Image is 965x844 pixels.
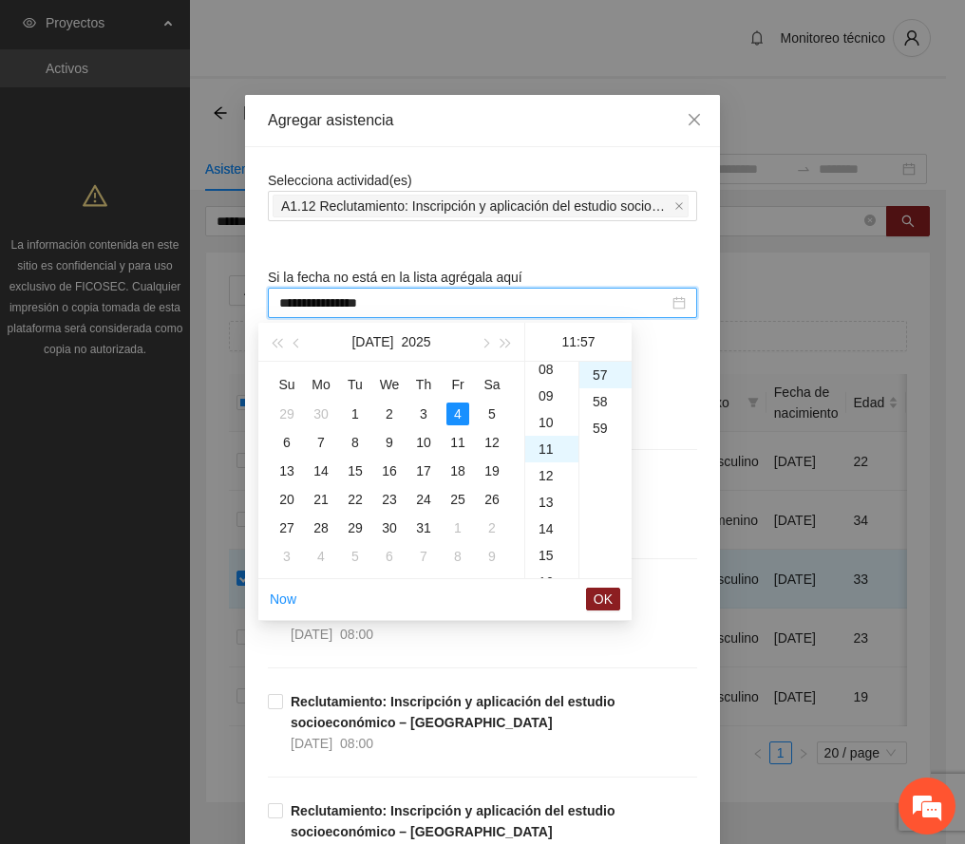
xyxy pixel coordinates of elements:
[475,485,509,514] td: 2025-07-26
[310,545,332,568] div: 4
[378,545,401,568] div: 6
[304,400,338,428] td: 2025-06-30
[281,196,671,216] span: A1.12 Reclutamiento: Inscripción y aplicación del estudio socioeconómico – [GEOGRAPHIC_DATA]
[304,542,338,571] td: 2025-08-04
[441,485,475,514] td: 2025-07-25
[586,588,620,610] button: OK
[475,542,509,571] td: 2025-08-09
[275,403,298,425] div: 29
[351,323,393,361] button: [DATE]
[441,428,475,457] td: 2025-07-11
[344,460,367,482] div: 15
[275,431,298,454] div: 6
[412,460,435,482] div: 17
[475,514,509,542] td: 2025-08-02
[446,431,469,454] div: 11
[338,369,372,400] th: Tu
[268,173,412,188] span: Selecciona actividad(es)
[407,485,441,514] td: 2025-07-24
[407,542,441,571] td: 2025-08-07
[372,485,407,514] td: 2025-07-23
[525,462,578,489] div: 12
[525,542,578,569] div: 15
[481,488,503,511] div: 26
[270,591,296,607] a: Now
[291,736,332,751] span: [DATE]
[446,403,469,425] div: 4
[412,431,435,454] div: 10
[446,488,469,511] div: 25
[378,431,401,454] div: 9
[407,514,441,542] td: 2025-07-31
[401,323,430,361] button: 2025
[310,488,332,511] div: 21
[291,627,332,642] span: [DATE]
[291,803,615,839] strong: Reclutamiento: Inscripción y aplicación del estudio socioeconómico – [GEOGRAPHIC_DATA]
[481,431,503,454] div: 12
[344,545,367,568] div: 5
[372,369,407,400] th: We
[275,488,298,511] div: 20
[674,201,684,211] span: close
[340,736,373,751] span: 08:00
[304,428,338,457] td: 2025-07-07
[270,542,304,571] td: 2025-08-03
[378,516,401,539] div: 30
[338,457,372,485] td: 2025-07-15
[275,545,298,568] div: 3
[372,514,407,542] td: 2025-07-30
[481,403,503,425] div: 5
[407,457,441,485] td: 2025-07-17
[481,545,503,568] div: 9
[372,457,407,485] td: 2025-07-16
[669,95,720,146] button: Close
[446,516,469,539] div: 1
[475,369,509,400] th: Sa
[270,428,304,457] td: 2025-07-06
[475,457,509,485] td: 2025-07-19
[446,460,469,482] div: 18
[99,97,319,122] div: Chatee con nosotros ahora
[270,400,304,428] td: 2025-06-29
[378,488,401,511] div: 23
[312,9,357,55] div: Minimizar ventana de chat en vivo
[441,542,475,571] td: 2025-08-08
[533,323,624,361] div: 11:57
[475,400,509,428] td: 2025-07-05
[338,428,372,457] td: 2025-07-08
[525,569,578,595] div: 16
[579,362,632,388] div: 57
[407,369,441,400] th: Th
[579,415,632,441] div: 59
[273,195,689,217] span: A1.12 Reclutamiento: Inscripción y aplicación del estudio socioeconómico – Chihuahua
[407,400,441,428] td: 2025-07-03
[340,627,373,642] span: 08:00
[525,409,578,436] div: 10
[481,516,503,539] div: 2
[275,516,298,539] div: 27
[525,356,578,383] div: 08
[412,403,435,425] div: 3
[310,431,332,454] div: 7
[304,457,338,485] td: 2025-07-14
[338,514,372,542] td: 2025-07-29
[378,460,401,482] div: 16
[579,388,632,415] div: 58
[372,428,407,457] td: 2025-07-09
[475,428,509,457] td: 2025-07-12
[268,270,522,285] span: Si la fecha no está en la lista agrégala aquí
[270,485,304,514] td: 2025-07-20
[275,460,298,482] div: 13
[9,518,362,585] textarea: Escriba su mensaje y pulse “Intro”
[304,514,338,542] td: 2025-07-28
[378,403,401,425] div: 2
[344,488,367,511] div: 22
[268,110,697,131] div: Agregar asistencia
[344,431,367,454] div: 8
[481,460,503,482] div: 19
[338,400,372,428] td: 2025-07-01
[291,694,615,730] strong: Reclutamiento: Inscripción y aplicación del estudio socioeconómico – [GEOGRAPHIC_DATA]
[270,514,304,542] td: 2025-07-27
[412,516,435,539] div: 31
[344,403,367,425] div: 1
